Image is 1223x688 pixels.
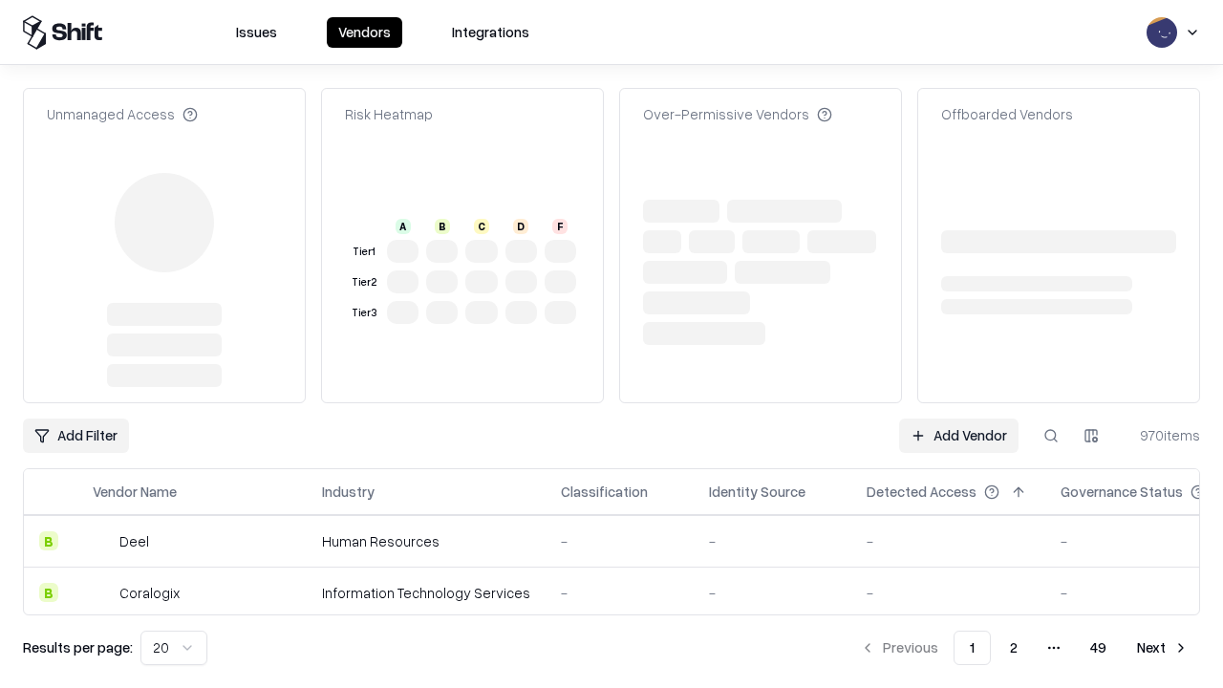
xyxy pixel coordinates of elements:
div: 970 items [1124,425,1200,445]
button: Next [1126,631,1200,665]
div: Offboarded Vendors [941,104,1073,124]
button: 1 [954,631,991,665]
div: Tier 2 [349,274,379,290]
button: Issues [225,17,289,48]
div: Unmanaged Access [47,104,198,124]
button: Integrations [440,17,541,48]
div: B [39,583,58,602]
div: - [709,583,836,603]
div: Coralogix [119,583,180,603]
nav: pagination [848,631,1200,665]
div: Detected Access [867,482,976,502]
div: Risk Heatmap [345,104,433,124]
button: Vendors [327,17,402,48]
div: Tier 3 [349,305,379,321]
div: Industry [322,482,375,502]
div: Over-Permissive Vendors [643,104,832,124]
p: Results per page: [23,637,133,657]
button: 2 [995,631,1033,665]
a: Add Vendor [899,419,1019,453]
div: Human Resources [322,531,530,551]
div: - [867,583,1030,603]
div: - [867,531,1030,551]
div: Tier 1 [349,244,379,260]
div: B [39,531,58,550]
div: - [561,531,678,551]
div: - [709,531,836,551]
div: B [435,219,450,234]
div: Identity Source [709,482,805,502]
div: Vendor Name [93,482,177,502]
div: Governance Status [1061,482,1183,502]
div: A [396,219,411,234]
div: C [474,219,489,234]
div: D [513,219,528,234]
div: F [552,219,568,234]
div: - [561,583,678,603]
div: Information Technology Services [322,583,530,603]
div: Deel [119,531,149,551]
button: Add Filter [23,419,129,453]
img: Coralogix [93,583,112,602]
button: 49 [1075,631,1122,665]
img: Deel [93,531,112,550]
div: Classification [561,482,648,502]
